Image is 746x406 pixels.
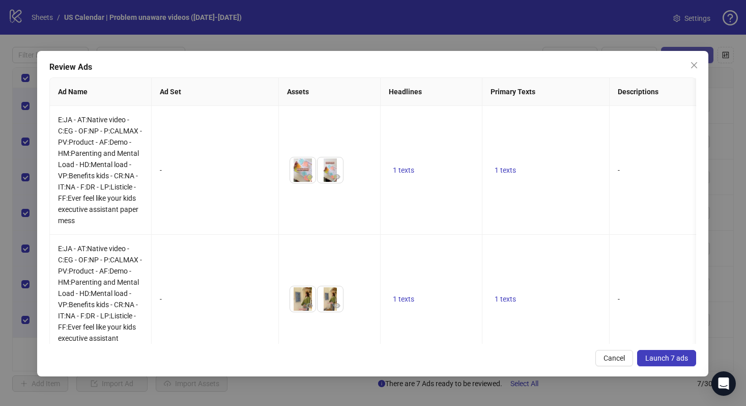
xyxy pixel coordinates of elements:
button: Preview [331,300,343,312]
span: - [618,166,620,174]
button: 1 texts [389,164,418,176]
span: eye [306,173,313,180]
div: Review Ads [49,61,696,73]
span: E:JA - AT:Native video - C:EG - OF:NP - P:CALMAX - PV:Product - AF:Demo - HM:Parenting and Mental... [58,116,142,225]
button: 1 texts [389,293,418,305]
span: - [618,295,620,303]
img: Asset 2 [318,157,343,183]
div: Open Intercom Messenger [711,371,736,396]
th: Ad Name [50,78,152,106]
span: Launch 7 ads [646,354,688,362]
th: Assets [279,78,381,106]
span: E:JA - AT:Native video - C:EG - OF:NP - P:CALMAX - PV:Product - AF:Demo - HM:Parenting and Mental... [58,245,142,354]
button: 1 texts [491,293,520,305]
button: Launch 7 ads [638,350,697,366]
button: Close [686,57,703,73]
span: 1 texts [495,166,516,174]
th: Headlines [381,78,482,106]
span: 1 texts [495,295,516,303]
button: Preview [303,300,315,312]
div: - [160,165,270,176]
button: Preview [303,171,315,183]
span: Cancel [604,354,625,362]
img: Asset 2 [318,286,343,312]
th: Primary Texts [482,78,610,106]
div: - [160,293,270,305]
span: close [691,61,699,69]
th: Descriptions [610,78,737,106]
button: Cancel [596,350,634,366]
span: 1 texts [393,166,414,174]
span: 1 texts [393,295,414,303]
span: eye [333,173,340,180]
button: 1 texts [491,164,520,176]
span: eye [306,302,313,309]
button: Preview [331,171,343,183]
img: Asset 1 [290,286,315,312]
th: Ad Set [152,78,279,106]
span: eye [333,302,340,309]
img: Asset 1 [290,157,315,183]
